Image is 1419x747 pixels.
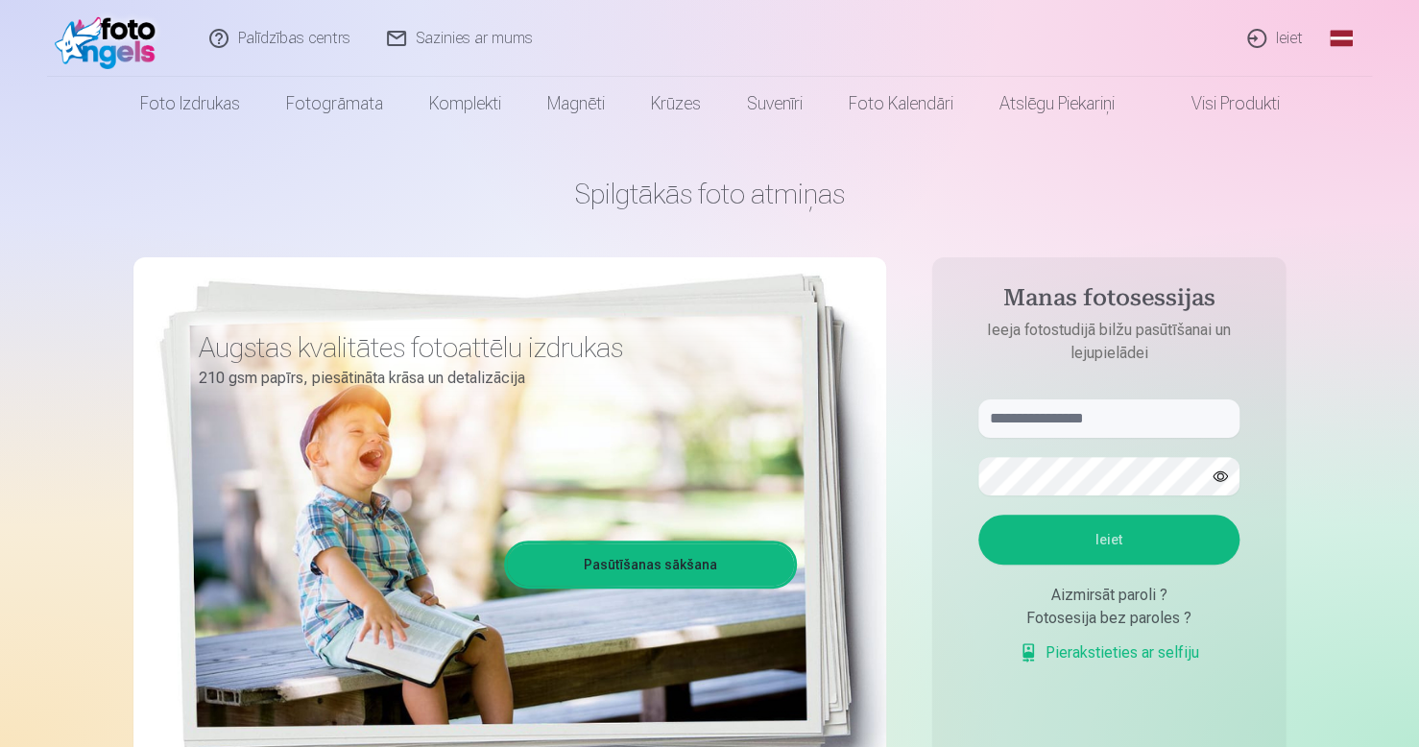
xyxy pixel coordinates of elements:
button: Ieiet [978,515,1239,565]
a: Fotogrāmata [263,77,406,131]
h1: Spilgtākās foto atmiņas [133,177,1286,211]
img: /fa1 [55,8,165,69]
p: Ieeja fotostudijā bilžu pasūtīšanai un lejupielādei [959,319,1259,365]
div: Fotosesija bez paroles ? [978,607,1239,630]
a: Suvenīri [724,77,826,131]
a: Foto kalendāri [826,77,976,131]
div: Aizmirsāt paroli ? [978,584,1239,607]
a: Krūzes [628,77,724,131]
a: Pasūtīšanas sākšana [507,543,794,586]
a: Magnēti [524,77,628,131]
h3: Augstas kvalitātes fotoattēlu izdrukas [199,330,782,365]
a: Visi produkti [1138,77,1303,131]
p: 210 gsm papīrs, piesātināta krāsa un detalizācija [199,365,782,392]
a: Atslēgu piekariņi [976,77,1138,131]
a: Pierakstieties ar selfiju [1019,641,1199,664]
h4: Manas fotosessijas [959,284,1259,319]
a: Komplekti [406,77,524,131]
a: Foto izdrukas [117,77,263,131]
